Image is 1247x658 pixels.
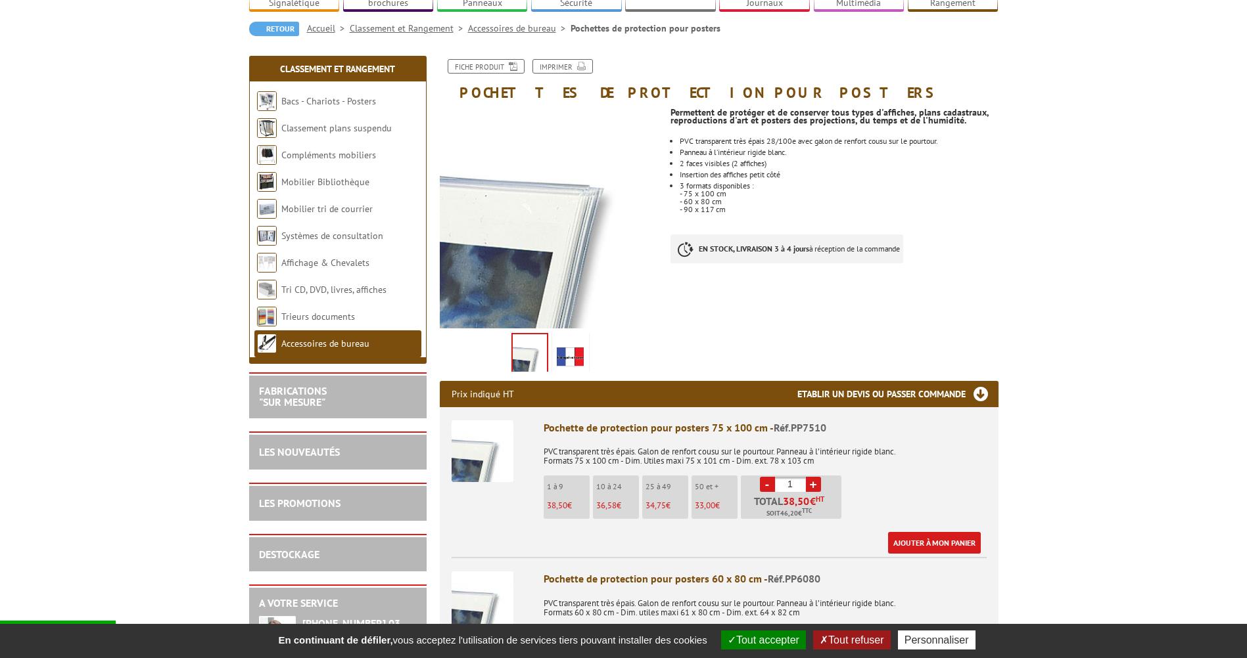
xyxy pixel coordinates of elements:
sup: HT [816,494,824,504]
span: 38,50 [783,496,810,506]
div: 3 formats disponibles : [680,182,998,190]
p: PVC transparent très épais. Galon de renfort cousu sur le pourtour. Panneau à l’intérieur rigide ... [544,438,987,466]
a: Tri CD, DVD, livres, affiches [281,284,387,296]
p: 25 à 49 [646,482,688,491]
a: DESTOCKAGE [259,548,319,561]
img: Classement plans suspendu [257,118,277,138]
a: Systèmes de consultation [281,230,383,242]
p: € [646,501,688,510]
button: Personnaliser (fenêtre modale) [898,630,976,649]
p: € [596,501,639,510]
img: pp7510_pochettes_de_protection_pour_posters_75x100cm.jpg [440,107,661,328]
a: Classement et Rangement [280,63,395,75]
span: 34,75 [646,500,666,511]
a: Imprimer [532,59,593,74]
li: Insertion des affiches petit côté [680,171,998,179]
a: - [760,477,775,492]
a: + [806,477,821,492]
span: 46,20 [780,508,798,519]
img: Trieurs documents [257,307,277,326]
p: Total [744,496,841,519]
p: 50 et + [695,482,738,491]
p: 2 faces visibles (2 affiches) [680,160,998,167]
strong: En continuant de défiler, [278,634,392,646]
a: Retour [249,22,299,36]
img: Mobilier Bibliothèque [257,172,277,192]
a: Mobilier tri de courrier [281,203,373,215]
img: Compléments mobiliers [257,145,277,165]
span: 33,00 [695,500,715,511]
a: Ajouter à mon panier [888,532,981,554]
a: Trieurs documents [281,311,355,322]
span: Soit € [766,508,812,519]
span: 38,50 [547,500,567,511]
a: FABRICATIONS"Sur Mesure" [259,384,327,409]
a: Compléments mobiliers [281,149,376,161]
li: PVC transparent très épais 28/100e avec galon de renfort cousu sur le pourtour. [680,137,998,145]
img: Tri CD, DVD, livres, affiches [257,280,277,299]
img: Pochette de protection pour posters 60 x 80 cm [452,571,513,633]
span: € [810,496,816,506]
a: Affichage & Chevalets [281,257,369,269]
p: PVC transparent très épais. Galon de renfort cousu sur le pourtour. Panneau à l’intérieur rigide ... [544,590,987,617]
h2: A votre service [259,598,417,609]
div: Pochette de protection pour posters 75 x 100 cm - [544,420,987,435]
div: - 90 x 117 cm [680,206,998,213]
p: € [695,501,738,510]
span: 36,58 [596,500,617,511]
img: Systèmes de consultation [257,226,277,246]
a: Accessoires de bureau [468,22,571,34]
a: Fiche produit [448,59,525,74]
sup: TTC [802,507,812,514]
li: Panneau à l’intérieur rigide blanc. [680,148,998,156]
span: vous acceptez l'utilisation de services tiers pouvant installer des cookies [271,634,713,646]
button: Tout refuser [813,630,890,649]
p: Prix indiqué HT [452,381,514,407]
img: Pochette de protection pour posters 75 x 100 cm [452,420,513,482]
p: 10 à 24 [596,482,639,491]
img: edimeta_produit_fabrique_en_france.jpg [555,336,586,376]
div: - 60 x 80 cm [680,198,998,206]
img: Accessoires de bureau [257,334,277,353]
p: € [547,501,590,510]
a: Bacs - Chariots - Posters [281,95,376,107]
span: Réf.PP7510 [774,421,826,434]
p: 1 à 9 [547,482,590,491]
img: Bacs - Chariots - Posters [257,91,277,111]
a: LES NOUVEAUTÉS [259,445,340,458]
h3: Etablir un devis ou passer commande [797,381,999,407]
p: à réception de la commande [671,234,903,263]
span: Réf.PP6080 [768,572,820,585]
img: Mobilier tri de courrier [257,199,277,219]
a: LES PROMOTIONS [259,496,341,510]
img: Affichage & Chevalets [257,253,277,273]
li: Pochettes de protection pour posters [571,22,720,35]
strong: Permettent de protéger et de conserver tous types d'affiches, plans cadastraux, reproductions d'a... [671,106,989,126]
strong: [PHONE_NUMBER] 03 [302,617,400,630]
div: - 75 x 100 cm [680,190,998,198]
button: Tout accepter [721,630,806,649]
div: Pochette de protection pour posters 60 x 80 cm - [544,571,987,586]
a: Mobilier Bibliothèque [281,176,369,188]
a: Classement et Rangement [350,22,468,34]
a: Accessoires de bureau [281,338,369,349]
img: pp7510_pochettes_de_protection_pour_posters_75x100cm.jpg [513,334,547,375]
a: Classement plans suspendu [281,122,392,134]
strong: EN STOCK, LIVRAISON 3 à 4 jours [699,244,809,253]
a: Accueil [307,22,350,34]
